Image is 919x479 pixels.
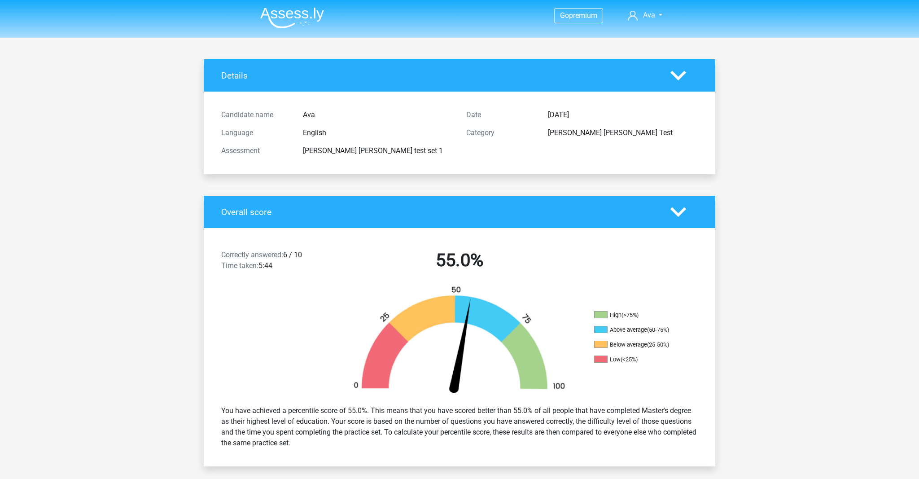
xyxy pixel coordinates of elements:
div: [PERSON_NAME] [PERSON_NAME] test set 1 [296,145,459,156]
h4: Overall score [221,207,657,217]
img: Assessly [260,7,324,28]
div: [DATE] [541,110,705,120]
h4: Details [221,70,657,81]
a: Gopremium [555,9,603,22]
div: Ava [296,110,459,120]
span: premium [569,11,597,20]
div: [PERSON_NAME] [PERSON_NAME] Test [541,127,705,138]
div: Assessment [214,145,296,156]
div: 6 / 10 5:44 [214,250,337,275]
span: Correctly answered: [221,250,283,259]
div: Language [214,127,296,138]
img: 55.29014c7fce35.png [338,286,581,398]
div: (25-50%) [647,341,669,348]
div: Candidate name [214,110,296,120]
h2: 55.0% [344,250,575,271]
span: Go [560,11,569,20]
li: Below average [594,341,684,349]
div: (50-75%) [647,326,669,333]
div: Date [459,110,541,120]
div: (<25%) [621,356,638,363]
span: Ava [643,11,655,19]
li: High [594,311,684,319]
span: Time taken: [221,261,258,270]
div: English [296,127,459,138]
li: Low [594,356,684,364]
div: Category [459,127,541,138]
li: Above average [594,326,684,334]
div: You have achieved a percentile score of 55.0%. This means that you have scored better than 55.0% ... [214,402,705,452]
div: (>75%) [621,312,639,318]
a: Ava [624,10,666,21]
